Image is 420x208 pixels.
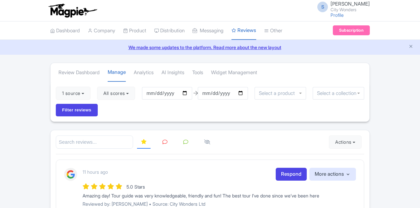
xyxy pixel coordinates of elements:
[83,168,108,175] p: 11 hours ago
[192,22,224,40] a: Messaging
[231,21,256,40] a: Reviews
[259,90,298,96] input: Select a product
[331,1,370,7] span: [PERSON_NAME]
[97,87,135,100] button: All scores
[264,22,282,40] a: Other
[126,184,145,190] span: 5.0 Stars
[50,22,80,40] a: Dashboard
[83,200,356,207] p: Reviewed by: [PERSON_NAME] • Source: City Wonders Ltd
[161,64,184,82] a: AI Insights
[329,135,362,149] button: Actions
[64,168,77,181] img: Google Logo
[154,22,185,40] a: Distribution
[58,64,100,82] a: Review Dashboard
[47,3,98,18] img: logo-ab69f6fb50320c5b225c76a69d11143b.png
[83,192,356,199] div: Amazing day! Tour guide was very knowledgeable, friendly and fun! The best tour I’ve done since w...
[211,64,257,82] a: Widget Management
[134,64,154,82] a: Analytics
[408,43,413,51] button: Close announcement
[333,25,370,35] a: Subscription
[56,104,98,116] input: Filter reviews
[123,22,146,40] a: Product
[88,22,115,40] a: Company
[331,12,344,18] a: Profile
[108,63,126,82] a: Manage
[331,8,370,12] small: City Wonders
[56,135,133,149] input: Search reviews...
[192,64,203,82] a: Tools
[276,168,307,181] a: Respond
[317,2,328,12] span: S
[313,1,370,12] a: S [PERSON_NAME] City Wonders
[309,168,356,181] button: More actions
[4,44,416,51] a: We made some updates to the platform. Read more about the new layout
[317,90,360,96] input: Select a collection
[56,87,90,100] button: 1 source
